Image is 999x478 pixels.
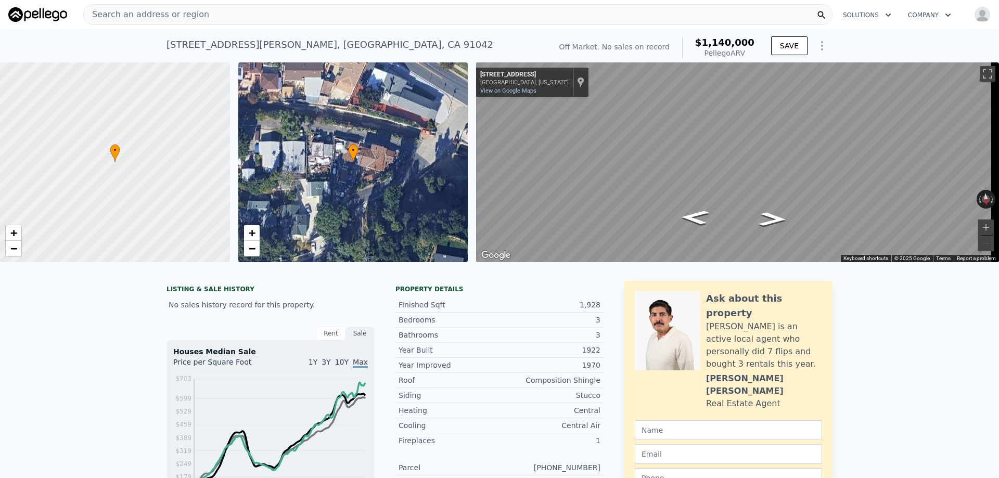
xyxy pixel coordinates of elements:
a: Terms (opens in new tab) [936,255,951,261]
div: Bathrooms [399,330,499,340]
div: 3 [499,315,600,325]
tspan: $389 [175,434,191,442]
a: Zoom in [6,225,21,241]
img: Pellego [8,7,67,22]
div: Finished Sqft [399,300,499,310]
tspan: $703 [175,375,191,382]
button: Show Options [812,35,832,56]
div: 3 [499,330,600,340]
span: • [110,146,120,155]
div: Bedrooms [399,315,499,325]
tspan: $249 [175,460,191,468]
img: avatar [974,6,991,23]
span: • [348,146,358,155]
div: [PERSON_NAME] [PERSON_NAME] [706,372,822,397]
tspan: $319 [175,447,191,455]
span: © 2025 Google [894,255,930,261]
div: [STREET_ADDRESS] [480,71,569,79]
div: Parcel [399,462,499,473]
div: Year Improved [399,360,499,370]
button: Solutions [835,6,900,24]
button: Reset the view [981,189,991,209]
div: Ask about this property [706,291,822,320]
button: SAVE [771,36,808,55]
span: + [10,226,17,239]
div: Street View [476,62,999,262]
a: Zoom out [244,241,260,256]
span: − [10,242,17,255]
div: 1,928 [499,300,600,310]
span: Max [353,358,368,368]
tspan: $459 [175,421,191,428]
div: Map [476,62,999,262]
tspan: $529 [175,408,191,415]
div: Sale [345,327,375,340]
div: [PERSON_NAME] is an active local agent who personally did 7 flips and bought 3 rentals this year. [706,320,822,370]
div: No sales history record for this property. [166,295,375,314]
tspan: $599 [175,395,191,402]
div: • [348,144,358,162]
a: Report a problem [957,255,996,261]
button: Rotate counterclockwise [977,190,982,209]
button: Zoom out [978,236,994,251]
a: Zoom in [244,225,260,241]
button: Keyboard shortcuts [843,255,888,262]
span: $1,140,000 [695,37,754,48]
div: Fireplaces [399,435,499,446]
div: 1 [499,435,600,446]
div: 1970 [499,360,600,370]
a: Zoom out [6,241,21,256]
div: Central [499,405,600,416]
button: Toggle fullscreen view [980,66,995,82]
button: Rotate clockwise [990,190,996,209]
div: Siding [399,390,499,401]
a: Open this area in Google Maps (opens a new window) [479,249,513,262]
div: Real Estate Agent [706,397,780,410]
span: − [248,242,255,255]
div: Houses Median Sale [173,346,368,357]
a: View on Google Maps [480,87,536,94]
div: Heating [399,405,499,416]
div: Property details [395,285,604,293]
div: 1922 [499,345,600,355]
div: Stucco [499,390,600,401]
div: Central Air [499,420,600,431]
div: Pellego ARV [695,48,754,58]
button: Company [900,6,959,24]
img: Google [479,249,513,262]
span: 1Y [309,358,317,366]
a: Show location on map [577,76,584,88]
div: Off Market. No sales on record [559,42,670,52]
div: Composition Shingle [499,375,600,385]
div: Price per Square Foot [173,357,271,373]
div: [PHONE_NUMBER] [499,462,600,473]
div: Cooling [399,420,499,431]
input: Email [635,444,822,464]
input: Name [635,420,822,440]
span: 10Y [335,358,349,366]
div: Rent [316,327,345,340]
path: Go West, Thousand Oaks Dr [747,209,798,230]
div: • [110,144,120,162]
div: Roof [399,375,499,385]
div: LISTING & SALE HISTORY [166,285,375,295]
span: Search an address or region [84,8,209,21]
span: + [248,226,255,239]
path: Go East, Thousand Oaks Dr [669,207,721,228]
div: [STREET_ADDRESS][PERSON_NAME] , [GEOGRAPHIC_DATA] , CA 91042 [166,37,493,52]
div: [GEOGRAPHIC_DATA], [US_STATE] [480,79,569,86]
div: Year Built [399,345,499,355]
span: 3Y [322,358,330,366]
button: Zoom in [978,219,994,235]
